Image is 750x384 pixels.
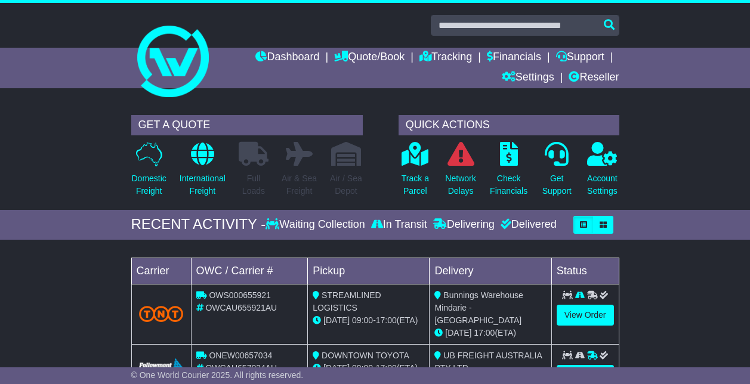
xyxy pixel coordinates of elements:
a: Financials [487,48,541,68]
a: Settings [502,68,554,88]
div: In Transit [368,218,430,231]
p: Check Financials [490,172,527,197]
a: Support [556,48,604,68]
span: Bunnings Warehouse Mindarie - [GEOGRAPHIC_DATA] [434,290,523,325]
span: © One World Courier 2025. All rights reserved. [131,370,304,380]
p: International Freight [180,172,226,197]
div: Delivering [430,218,498,231]
a: InternationalFreight [179,141,226,204]
p: Full Loads [239,172,268,197]
div: - (ETA) [313,314,424,327]
span: OWS000655921 [209,290,271,300]
div: Delivered [498,218,557,231]
div: - (ETA) [313,362,424,374]
a: Track aParcel [401,141,430,204]
p: Get Support [542,172,572,197]
span: DOWNTOWN TOYOTA [322,351,409,360]
img: TNT_Domestic.png [139,306,184,322]
a: Reseller [569,68,619,88]
span: 17:00 [474,328,495,337]
p: Network Delays [445,172,476,197]
img: Followmont_Transport.png [139,358,184,378]
a: DomesticFreight [131,141,167,204]
div: GET A QUOTE [131,115,363,135]
a: CheckFinancials [489,141,528,204]
td: Carrier [131,258,191,284]
p: Domestic Freight [132,172,166,197]
span: 17:00 [376,315,397,325]
span: [DATE] [323,315,350,325]
td: OWC / Carrier # [191,258,308,284]
td: Delivery [430,258,551,284]
div: Waiting Collection [266,218,368,231]
span: OWCAU657034AU [205,363,277,373]
div: (ETA) [434,327,546,339]
a: AccountSettings [587,141,618,204]
span: UB FREIGHT AUSTRALIA PTY LTD [434,351,542,373]
div: QUICK ACTIONS [399,115,619,135]
span: 09:00 [352,315,373,325]
span: OWCAU655921AU [205,303,277,312]
span: 09:00 [352,363,373,373]
td: Pickup [308,258,430,284]
a: Dashboard [255,48,319,68]
p: Account Settings [587,172,618,197]
a: NetworkDelays [445,141,476,204]
div: RECENT ACTIVITY - [131,216,266,233]
td: Status [551,258,619,284]
span: 17:00 [376,363,397,373]
span: STREAMLINED LOGISTICS [313,290,381,312]
p: Track a Parcel [402,172,429,197]
a: View Order [557,305,614,326]
span: ONEW00657034 [209,351,272,360]
p: Air / Sea Depot [330,172,362,197]
span: [DATE] [323,363,350,373]
a: GetSupport [542,141,572,204]
a: Quote/Book [334,48,405,68]
a: Tracking [419,48,472,68]
p: Air & Sea Freight [282,172,317,197]
span: [DATE] [445,328,471,337]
